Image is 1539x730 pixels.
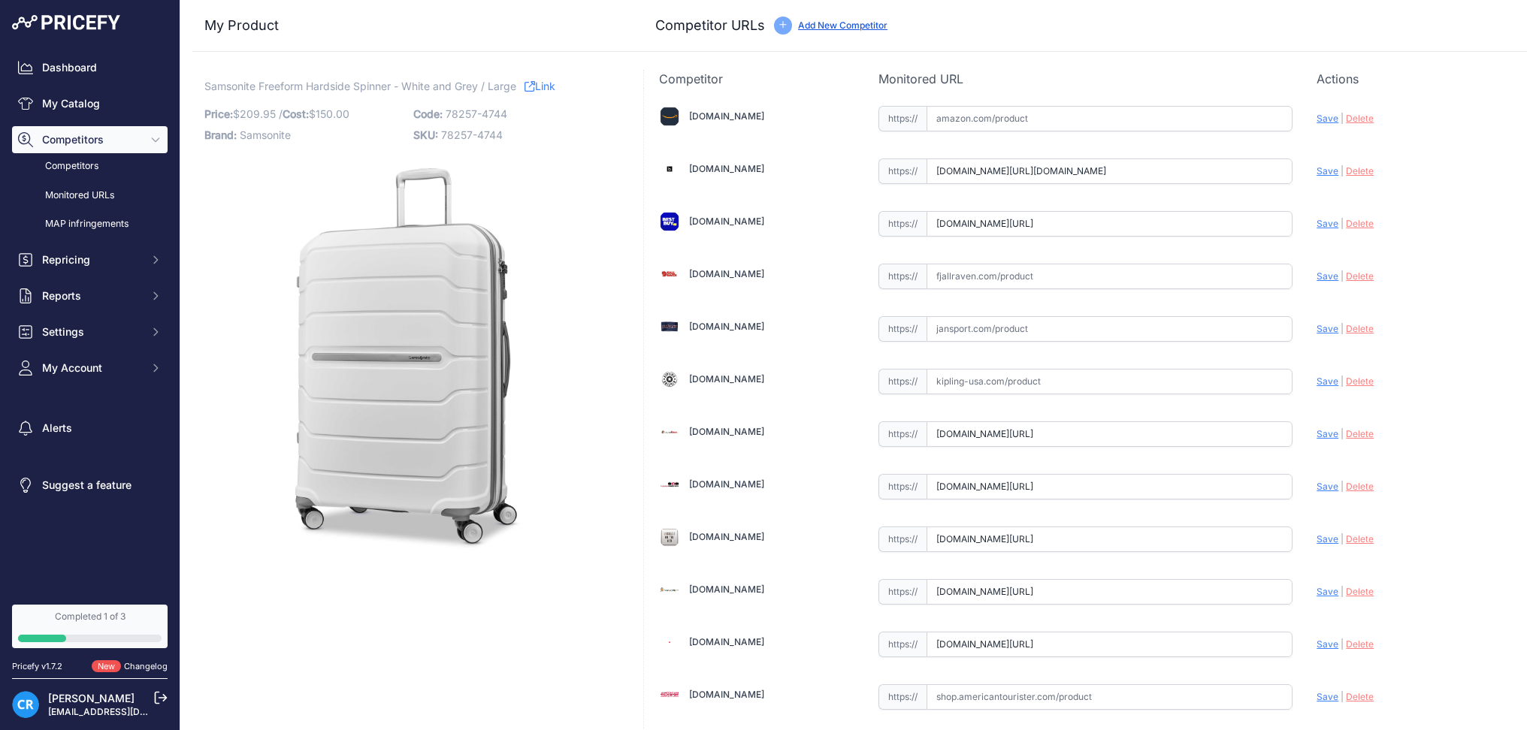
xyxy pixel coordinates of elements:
[48,706,205,717] a: [EMAIL_ADDRESS][DOMAIN_NAME]
[12,282,168,309] button: Reports
[1346,113,1374,124] span: Delete
[878,684,927,710] span: https://
[1317,323,1338,334] span: Save
[92,660,121,673] span: New
[1317,113,1338,124] span: Save
[1341,481,1344,492] span: |
[927,106,1293,131] input: amazon.com/product
[42,132,141,147] span: Competitors
[12,126,168,153] button: Competitors
[12,605,168,648] a: Completed 1 of 3
[689,163,764,174] a: [DOMAIN_NAME]
[878,474,927,499] span: https://
[1341,376,1344,387] span: |
[927,316,1293,342] input: jansport.com/product
[1346,270,1374,282] span: Delete
[413,128,438,141] span: SKU:
[240,107,276,120] span: 209.95
[927,526,1293,552] input: luggageontheweb.com/product
[689,689,764,700] a: [DOMAIN_NAME]
[441,128,503,141] span: 78257-4744
[1317,70,1512,88] p: Actions
[1346,428,1374,439] span: Delete
[798,20,887,31] a: Add New Competitor
[689,373,764,385] a: [DOMAIN_NAME]
[878,421,927,447] span: https://
[12,211,168,237] a: MAP infringements
[12,472,168,499] a: Suggest a feature
[240,128,291,141] span: Samsonite
[124,661,168,671] a: Changelog
[446,107,507,120] span: 78257-4744
[689,478,764,490] a: [DOMAIN_NAME]
[927,684,1293,710] input: shop.americantourister.com/product
[12,246,168,273] button: Repricing
[42,324,141,339] span: Settings
[1346,586,1374,597] span: Delete
[283,107,309,120] span: Cost:
[1346,533,1374,544] span: Delete
[204,77,516,95] span: Samsonite Freeform Hardside Spinner - White and Grey / Large
[1317,428,1338,439] span: Save
[1341,428,1344,439] span: |
[204,104,404,125] p: $
[1341,218,1344,229] span: |
[689,584,764,595] a: [DOMAIN_NAME]
[204,15,613,36] h3: My Product
[1317,218,1338,229] span: Save
[689,216,764,227] a: [DOMAIN_NAME]
[12,15,120,30] img: Pricefy Logo
[12,660,62,673] div: Pricefy v1.7.2
[689,110,764,122] a: [DOMAIN_NAME]
[12,90,168,117] a: My Catalog
[12,415,168,442] a: Alerts
[659,70,854,88] p: Competitor
[42,288,141,303] span: Reports
[12,54,168,81] a: Dashboard
[1346,376,1374,387] span: Delete
[1317,165,1338,176] span: Save
[1317,638,1338,650] span: Save
[1341,691,1344,702] span: |
[878,211,927,237] span: https://
[12,153,168,179] a: Competitors
[1317,481,1338,492] span: Save
[878,158,927,184] span: https://
[927,264,1293,289] input: fjallraven.com/product
[1317,270,1338,282] span: Save
[12,182,168,209] a: Monitored URLs
[525,77,555,95] a: Link
[1341,586,1344,597] span: |
[689,268,764,279] a: [DOMAIN_NAME]
[689,321,764,332] a: [DOMAIN_NAME]
[316,107,349,120] span: 150.00
[1346,218,1374,229] span: Delete
[689,531,764,542] a: [DOMAIN_NAME]
[1346,481,1374,492] span: Delete
[1317,586,1338,597] span: Save
[927,369,1293,394] input: kipling-usa.com/product
[1346,691,1374,702] span: Delete
[413,107,443,120] span: Code:
[878,106,927,131] span: https://
[1317,691,1338,702] span: Save
[12,318,168,345] button: Settings
[42,360,141,376] span: My Account
[927,158,1293,184] input: bagdup.com/product
[1341,113,1344,124] span: |
[655,15,765,36] h3: Competitor URLs
[1341,533,1344,544] span: |
[878,632,927,657] span: https://
[204,128,237,141] span: Brand:
[42,252,141,267] span: Repricing
[927,474,1293,499] input: luggagedesigners.com/product
[878,526,927,552] span: https://
[1341,638,1344,650] span: |
[1346,323,1374,334] span: Delete
[279,107,349,120] span: / $
[1317,376,1338,387] span: Save
[878,369,927,394] span: https://
[12,54,168,587] nav: Sidebar
[204,107,233,120] span: Price:
[878,316,927,342] span: https://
